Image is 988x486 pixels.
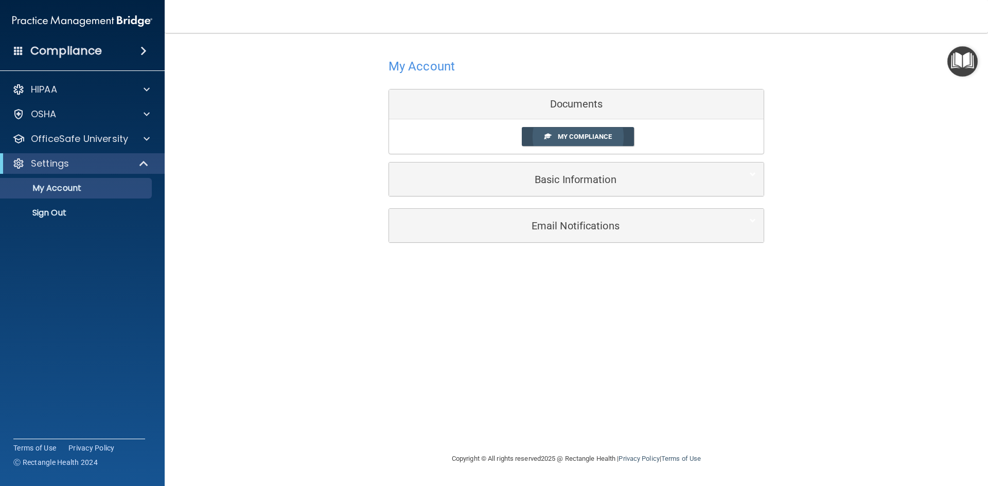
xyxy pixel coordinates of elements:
[30,44,102,58] h4: Compliance
[389,60,455,73] h4: My Account
[389,442,764,475] div: Copyright © All rights reserved 2025 @ Rectangle Health | |
[12,11,152,31] img: PMB logo
[12,108,150,120] a: OSHA
[31,133,128,145] p: OfficeSafe University
[397,220,725,231] h5: Email Notifications
[947,46,978,77] button: Open Resource Center
[661,455,701,462] a: Terms of Use
[68,443,115,453] a: Privacy Policy
[12,157,149,170] a: Settings
[810,413,976,454] iframe: Drift Widget Chat Controller
[31,83,57,96] p: HIPAA
[13,457,98,467] span: Ⓒ Rectangle Health 2024
[389,89,764,119] div: Documents
[12,133,150,145] a: OfficeSafe University
[558,133,612,140] span: My Compliance
[397,168,756,191] a: Basic Information
[7,208,147,218] p: Sign Out
[397,214,756,237] a: Email Notifications
[7,183,147,193] p: My Account
[13,443,56,453] a: Terms of Use
[12,83,150,96] a: HIPAA
[397,174,725,185] h5: Basic Information
[31,157,69,170] p: Settings
[619,455,659,462] a: Privacy Policy
[31,108,57,120] p: OSHA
